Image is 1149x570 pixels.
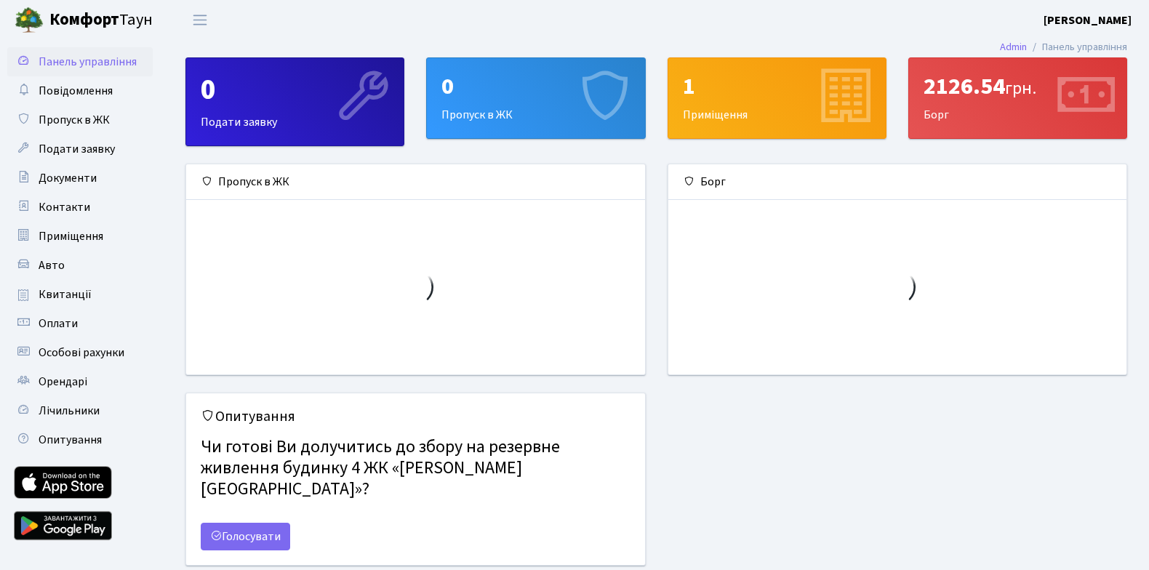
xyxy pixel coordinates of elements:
a: Приміщення [7,222,153,251]
img: logo.png [15,6,44,35]
span: Подати заявку [39,141,115,157]
a: Пропуск в ЖК [7,105,153,135]
span: Панель управління [39,54,137,70]
div: Пропуск в ЖК [427,58,644,138]
span: Повідомлення [39,83,113,99]
span: Опитування [39,432,102,448]
a: 0Пропуск в ЖК [426,57,645,139]
li: Панель управління [1027,39,1127,55]
h4: Чи готові Ви долучитись до збору на резервне живлення будинку 4 ЖК «[PERSON_NAME][GEOGRAPHIC_DATA]»? [201,431,630,505]
a: Опитування [7,425,153,454]
span: Орендарі [39,374,87,390]
b: Комфорт [49,8,119,31]
a: Admin [1000,39,1027,55]
a: [PERSON_NAME] [1044,12,1132,29]
div: 2126.54 [924,73,1112,100]
nav: breadcrumb [978,32,1149,63]
span: Оплати [39,316,78,332]
a: Подати заявку [7,135,153,164]
a: Контакти [7,193,153,222]
div: Борг [668,164,1127,200]
div: Борг [909,58,1126,138]
button: Переключити навігацію [182,8,218,32]
div: 1 [683,73,871,100]
span: Лічильники [39,403,100,419]
a: Особові рахунки [7,338,153,367]
span: Контакти [39,199,90,215]
span: Особові рахунки [39,345,124,361]
span: грн. [1005,76,1036,101]
a: Оплати [7,309,153,338]
b: [PERSON_NAME] [1044,12,1132,28]
div: 0 [441,73,630,100]
a: Лічильники [7,396,153,425]
h5: Опитування [201,408,630,425]
div: Приміщення [668,58,886,138]
a: 0Подати заявку [185,57,404,146]
span: Пропуск в ЖК [39,112,110,128]
a: Орендарі [7,367,153,396]
a: Авто [7,251,153,280]
div: Подати заявку [186,58,404,145]
span: Документи [39,170,97,186]
div: Пропуск в ЖК [186,164,645,200]
a: Документи [7,164,153,193]
span: Приміщення [39,228,103,244]
a: Квитанції [7,280,153,309]
span: Таун [49,8,153,33]
a: 1Приміщення [668,57,886,139]
a: Повідомлення [7,76,153,105]
div: 0 [201,73,389,108]
span: Квитанції [39,286,92,302]
a: Панель управління [7,47,153,76]
a: Голосувати [201,523,290,550]
span: Авто [39,257,65,273]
